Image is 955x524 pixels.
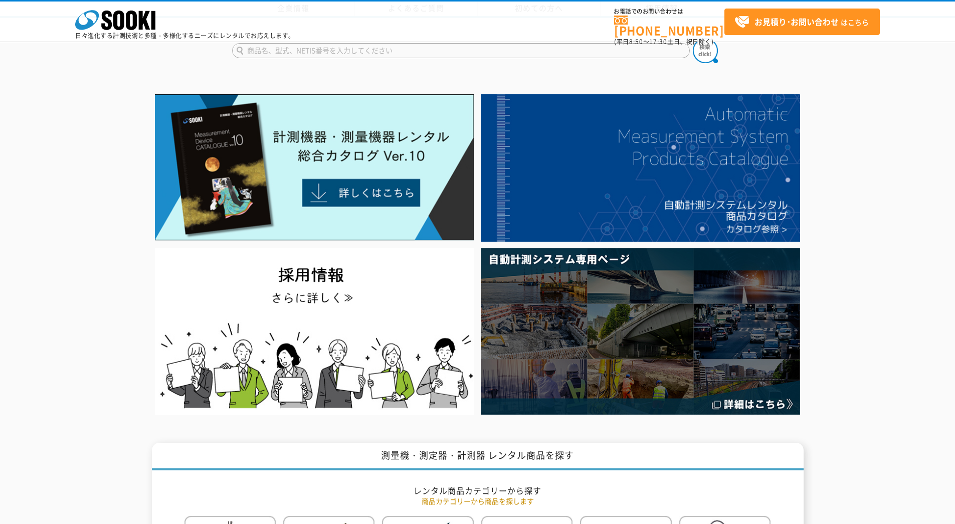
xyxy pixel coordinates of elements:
a: お見積り･お問い合わせはこちら [724,9,880,35]
img: SOOKI recruit [155,248,474,414]
h1: 測量機・測定器・計測器 レンタル商品を探す [152,443,804,470]
span: (平日 ～ 土日、祝日除く) [614,37,713,46]
span: お電話でのお問い合わせは [614,9,724,15]
input: 商品名、型式、NETIS番号を入力してください [232,43,690,58]
h2: レンタル商品カテゴリーから探す [184,485,771,496]
img: btn_search.png [693,38,718,63]
p: 商品カテゴリーから商品を探します [184,496,771,506]
span: はこちら [734,15,869,30]
span: 8:50 [629,37,643,46]
img: 自動計測システム専用ページ [481,248,800,414]
a: [PHONE_NUMBER] [614,16,724,36]
p: 日々進化する計測技術と多種・多様化するニーズにレンタルでお応えします。 [75,33,295,39]
img: 自動計測システムカタログ [481,94,800,242]
img: Catalog Ver10 [155,94,474,241]
span: 17:30 [649,37,667,46]
strong: お見積り･お問い合わせ [754,16,839,28]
